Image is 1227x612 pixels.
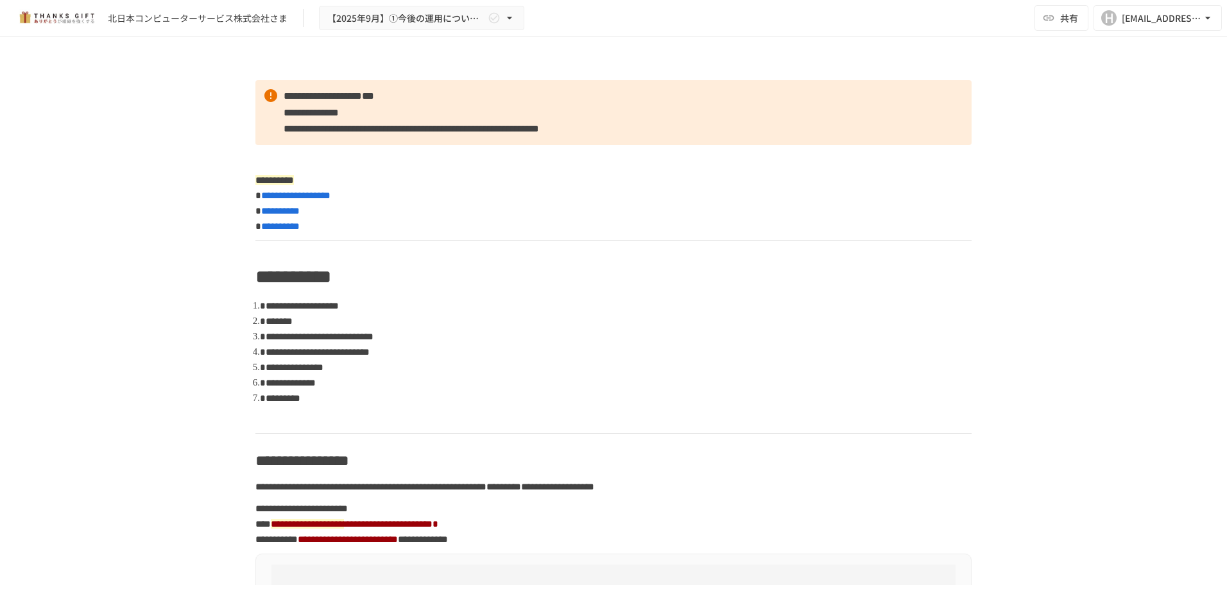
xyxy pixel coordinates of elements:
span: 共有 [1060,11,1078,25]
div: H [1101,10,1117,26]
button: 共有 [1034,5,1088,31]
button: 【2025年9月】①今後の運用についてのご案内/THANKS GIFTキックオフMTG [319,6,524,31]
button: H[EMAIL_ADDRESS][DOMAIN_NAME] [1094,5,1222,31]
div: 北日本コンピューターサービス株式会社さま [108,12,287,25]
div: [EMAIL_ADDRESS][DOMAIN_NAME] [1122,10,1201,26]
img: mMP1OxWUAhQbsRWCurg7vIHe5HqDpP7qZo7fRoNLXQh [15,8,98,28]
span: 【2025年9月】①今後の運用についてのご案内/THANKS GIFTキックオフMTG [327,10,485,26]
